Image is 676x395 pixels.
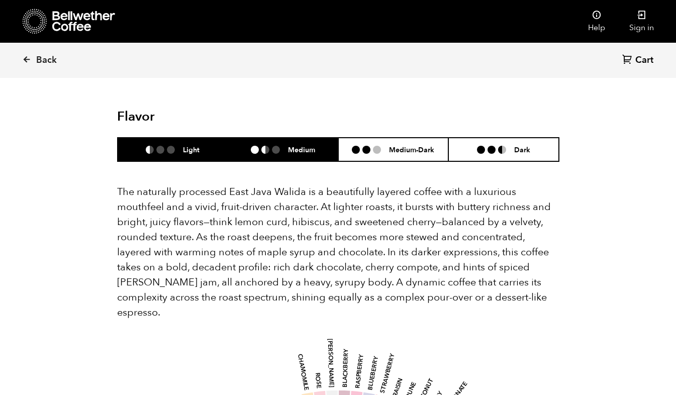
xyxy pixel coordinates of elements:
[117,109,264,125] h2: Flavor
[389,145,434,154] h6: Medium-Dark
[36,54,57,66] span: Back
[514,145,530,154] h6: Dark
[117,184,559,320] p: The naturally processed East Java Walida is a beautifully layered coffee with a luxurious mouthfe...
[622,54,656,67] a: Cart
[288,145,315,154] h6: Medium
[183,145,200,154] h6: Light
[635,54,653,66] span: Cart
